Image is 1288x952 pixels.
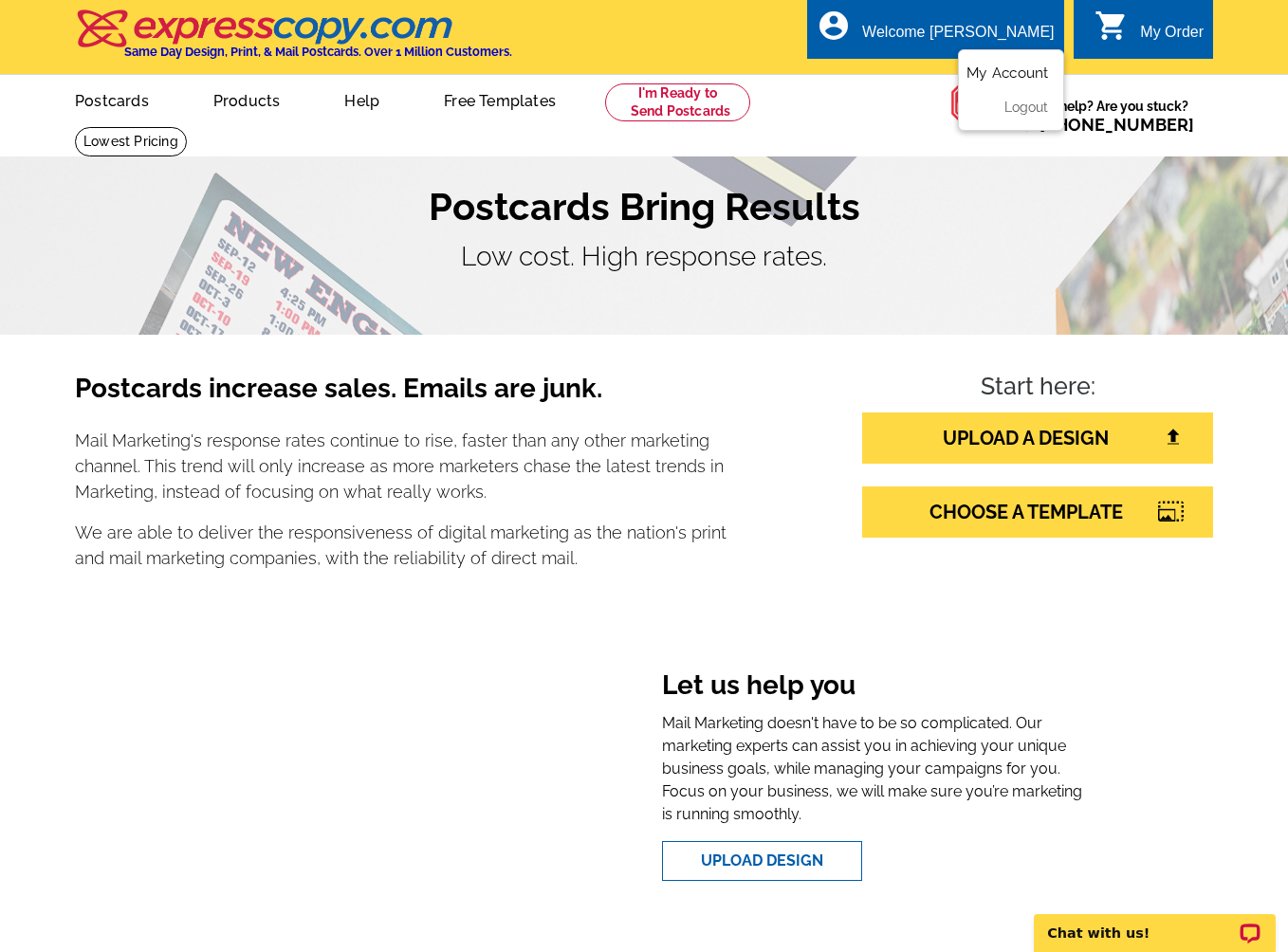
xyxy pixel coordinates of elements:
a: Free Templates [414,77,586,121]
i: account_circle [817,9,851,43]
div: Welcome [PERSON_NAME] [862,24,1054,50]
a: My Account [966,64,1048,82]
i: shopping_cart [1095,9,1129,43]
iframe: LiveChat chat widget [1021,892,1288,952]
span: Need help? Are you stuck? [1007,97,1204,135]
p: We are able to deliver the responsiveness of digital marketing as the nation's print and mail mar... [75,520,727,571]
p: Mail Marketing doesn't have to be so complicated. Our marketing experts can assist you in achievi... [662,712,1086,826]
a: CHOOSE A TEMPLATE [862,486,1213,538]
p: Low cost. High response rates. [75,237,1213,277]
h3: Let us help you [662,669,1086,705]
a: Logout [1004,100,1048,115]
a: Products [183,77,311,121]
p: Mail Marketing's response rates continue to rise, faster than any other marketing channel. This t... [75,428,727,504]
a: shopping_cart My Order [1095,21,1204,45]
a: [PHONE_NUMBER] [1040,115,1194,135]
img: help [950,75,1007,131]
a: Upload Design [662,841,862,881]
iframe: Welcome To expresscopy [203,654,605,896]
a: Same Day Design, Print, & Mail Postcards. Over 1 Million Customers. [75,23,512,59]
a: UPLOAD A DESIGN [862,412,1213,464]
div: My Order [1140,24,1204,50]
h1: Postcards Bring Results [75,184,1213,229]
h3: Postcards increase sales. Emails are junk. [75,373,727,420]
h4: Same Day Design, Print, & Mail Postcards. Over 1 Million Customers. [124,45,512,59]
a: Postcards [45,77,179,121]
a: Help [314,77,410,121]
span: Call [1007,115,1194,135]
h4: Start here: [862,373,1213,405]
